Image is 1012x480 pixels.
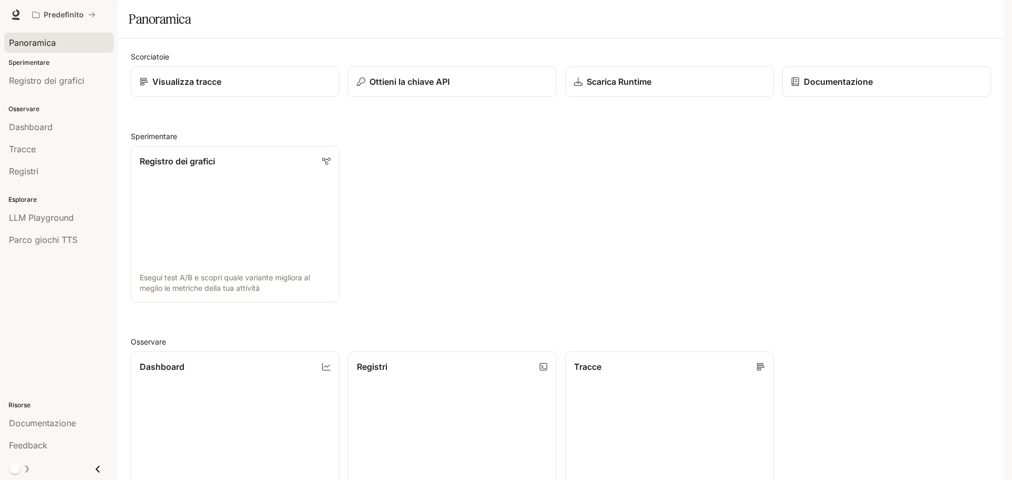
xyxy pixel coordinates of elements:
[140,156,215,166] font: Registro dei grafici
[140,361,184,372] font: Dashboard
[140,273,310,292] font: Esegui test A/B e scopri quale variante migliora al meglio le metriche della tua attività
[369,76,450,87] font: Ottieni la chiave API
[152,76,221,87] font: Visualizza tracce
[357,361,387,372] font: Registri
[565,66,774,97] a: Scarica Runtime
[27,4,100,25] button: Tutti gli spazi di lavoro
[131,132,177,141] font: Sperimentare
[131,52,169,61] font: Scorciatoie
[804,76,873,87] font: Documentazione
[44,10,84,19] font: Predefinito
[348,66,557,97] button: Ottieni la chiave API
[129,11,191,27] font: Panoramica
[131,66,339,97] a: Visualizza tracce
[574,361,601,372] font: Tracce
[587,76,651,87] font: Scarica Runtime
[131,146,339,302] a: Registro dei graficiEsegui test A/B e scopri quale variante migliora al meglio le metriche della ...
[131,337,166,346] font: Osservare
[782,66,991,97] a: Documentazione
